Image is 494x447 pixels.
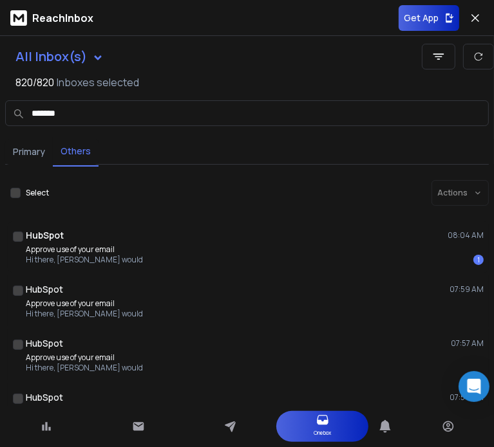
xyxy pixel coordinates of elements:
[26,298,143,309] p: Approve use of your email
[26,188,49,198] label: Select
[399,5,459,31] button: Get App
[314,426,331,439] p: Onebox
[459,371,489,402] div: Open Intercom Messenger
[26,255,143,265] p: Hi there, [PERSON_NAME] would
[450,392,484,403] p: 07:54 AM
[448,230,484,241] p: 08:04 AM
[53,137,99,167] button: Others
[451,338,484,349] p: 07:57 AM
[26,283,63,296] h1: HubSpot
[26,229,64,242] h1: HubSpot
[15,50,87,63] h1: All Inbox(s)
[15,75,54,90] span: 820 / 820
[32,10,93,26] p: ReachInbox
[473,255,484,265] div: 1
[26,309,143,319] p: Hi there, [PERSON_NAME] would
[26,352,143,363] p: Approve use of your email
[26,391,63,404] h1: HubSpot
[5,44,114,69] button: All Inbox(s)
[26,244,143,255] p: Approve use of your email
[57,75,139,90] h3: Inboxes selected
[26,363,143,373] p: Hi there, [PERSON_NAME] would
[26,337,63,350] h1: HubSpot
[5,138,53,166] button: Primary
[450,284,484,295] p: 07:59 AM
